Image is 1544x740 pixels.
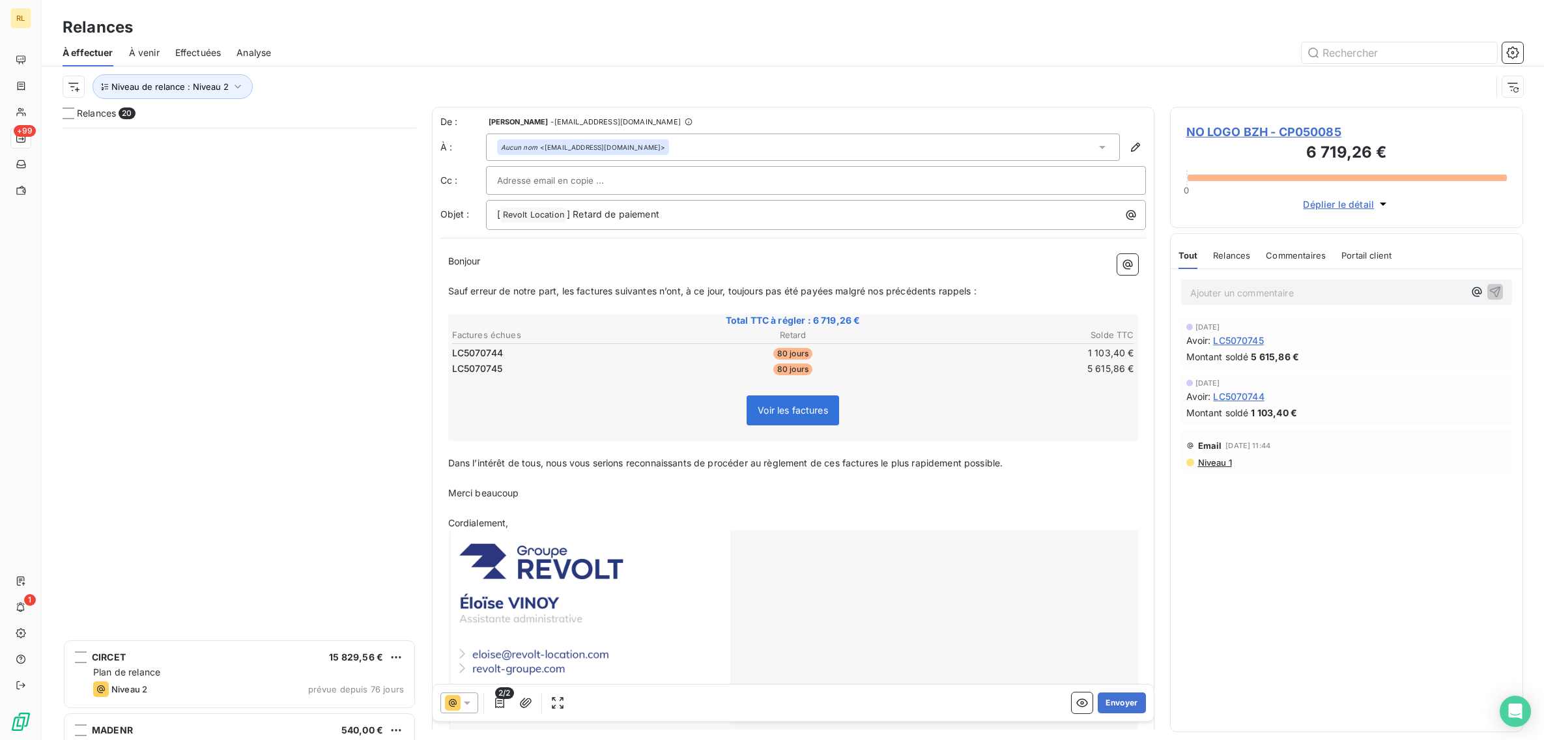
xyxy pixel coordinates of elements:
[448,457,1003,468] span: Dans l’intérêt de tous, nous vous serions reconnaissants de procéder au règlement de ces factures...
[567,208,659,220] span: ] Retard de paiement
[92,651,126,662] span: CIRCET
[1179,250,1198,261] span: Tout
[63,16,133,39] h3: Relances
[1197,457,1232,468] span: Niveau 1
[448,285,977,296] span: Sauf erreur de notre part, les factures suivantes n’ont, à ce jour, toujours pas été payées malgr...
[440,208,470,220] span: Objet :
[451,328,678,342] th: Factures échues
[1198,440,1222,451] span: Email
[908,362,1134,376] td: 5 615,86 €
[77,107,116,120] span: Relances
[501,143,666,152] div: <[EMAIL_ADDRESS][DOMAIN_NAME]>
[1195,379,1220,387] span: [DATE]
[1303,197,1374,211] span: Déplier le détail
[1186,406,1249,420] span: Montant soldé
[448,255,481,266] span: Bonjour
[63,46,113,59] span: À effectuer
[1251,350,1299,363] span: 5 615,86 €
[329,651,383,662] span: 15 829,56 €
[1186,390,1211,403] span: Avoir :
[440,174,486,187] label: Cc :
[497,208,500,220] span: [
[24,594,36,606] span: 1
[341,724,383,735] span: 540,00 €
[452,362,502,375] span: LC5070745
[1213,250,1250,261] span: Relances
[63,128,416,740] div: grid
[129,46,160,59] span: À venir
[1184,185,1189,195] span: 0
[92,724,133,735] span: MADENR
[111,81,229,92] span: Niveau de relance : Niveau 2
[448,517,509,528] span: Cordialement,
[1098,692,1145,713] button: Envoyer
[495,687,513,699] span: 2/2
[1299,197,1394,212] button: Déplier le détail
[1266,250,1326,261] span: Commentaires
[1186,334,1211,347] span: Avoir :
[1225,442,1270,449] span: [DATE] 11:44
[10,711,31,732] img: Logo LeanPay
[679,328,906,342] th: Retard
[111,684,147,694] span: Niveau 2
[10,8,31,29] div: RL
[908,346,1134,360] td: 1 103,40 €
[1186,350,1249,363] span: Montant soldé
[440,141,486,154] label: À :
[440,115,486,128] span: De :
[550,118,680,126] span: - [EMAIL_ADDRESS][DOMAIN_NAME]
[758,405,828,416] span: Voir les factures
[1251,406,1297,420] span: 1 103,40 €
[1213,334,1263,347] span: LC5070745
[448,487,519,498] span: Merci beaucoup
[501,143,537,152] em: Aucun nom
[119,107,135,119] span: 20
[452,347,503,360] span: LC5070744
[773,348,812,360] span: 80 jours
[501,208,566,223] span: Revolt Location
[450,314,1136,327] span: Total TTC à régler : 6 719,26 €
[489,118,549,126] span: [PERSON_NAME]
[236,46,271,59] span: Analyse
[1195,323,1220,331] span: [DATE]
[1302,42,1497,63] input: Rechercher
[175,46,222,59] span: Effectuées
[308,684,404,694] span: prévue depuis 76 jours
[497,171,637,190] input: Adresse email en copie ...
[93,74,253,99] button: Niveau de relance : Niveau 2
[1341,250,1392,261] span: Portail client
[1186,141,1508,167] h3: 6 719,26 €
[908,328,1134,342] th: Solde TTC
[1186,123,1508,141] span: NO LOGO BZH - CP050085
[1500,696,1531,727] div: Open Intercom Messenger
[14,125,36,137] span: +99
[93,666,160,677] span: Plan de relance
[1213,390,1264,403] span: LC5070744
[773,363,812,375] span: 80 jours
